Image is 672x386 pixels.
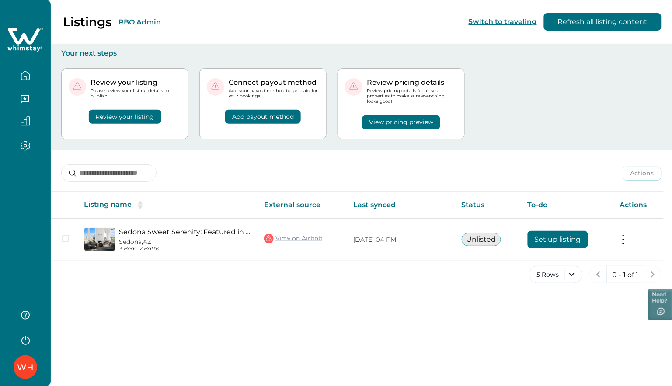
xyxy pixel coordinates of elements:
p: Sedona, AZ [119,238,250,246]
th: Last synced [346,192,455,219]
button: RBO Admin [118,18,161,26]
button: sorting [132,201,149,209]
button: 0 - 1 of 1 [607,266,644,283]
p: Connect payout method [229,78,319,87]
p: [DATE] 04 PM [353,236,448,244]
th: Status [455,192,521,219]
button: Switch to traveling [469,17,537,26]
button: Unlisted [462,233,501,246]
img: propertyImage_Sedona Sweet Serenity: Featured in Forbes [84,228,115,251]
th: To-do [521,192,613,219]
button: Actions [623,167,662,181]
button: View pricing preview [362,115,440,129]
button: Add payout method [225,110,301,124]
p: 0 - 1 of 1 [613,271,639,279]
p: Add your payout method to get paid for your bookings. [229,88,319,99]
p: Your next steps [61,49,662,58]
button: Set up listing [528,231,588,248]
button: next page [644,266,662,283]
p: Review pricing details [367,78,457,87]
a: Sedona Sweet Serenity: Featured in Forbes [119,228,250,236]
p: Please review your listing details to publish. [91,88,181,99]
button: 5 Rows [529,266,583,283]
a: View on Airbnb [264,233,322,244]
th: Actions [613,192,664,219]
p: Review pricing details for all your properties to make sure everything looks good! [367,88,457,104]
th: Listing name [77,192,257,219]
button: Refresh all listing content [544,13,662,31]
p: Review your listing [91,78,181,87]
th: External source [257,192,346,219]
button: Review your listing [89,110,161,124]
div: Whimstay Host [17,357,34,378]
p: Listings [63,14,111,29]
button: previous page [590,266,607,283]
p: 3 Beds, 2 Baths [119,246,250,252]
